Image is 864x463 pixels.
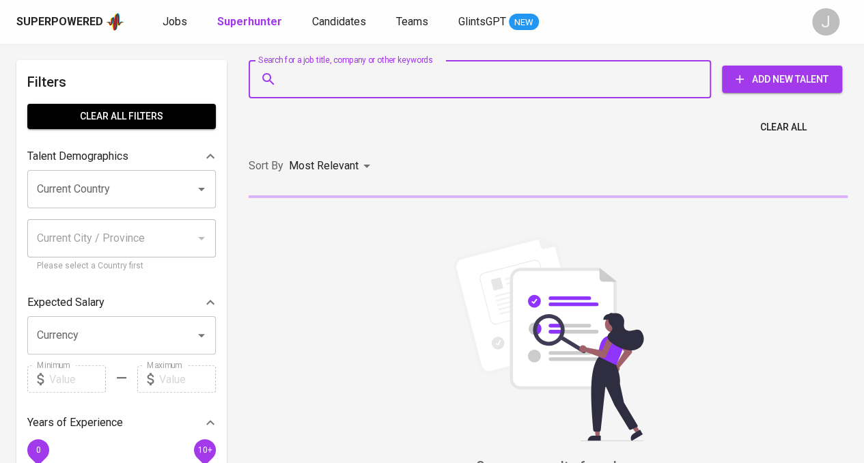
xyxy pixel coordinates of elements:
[163,15,187,28] span: Jobs
[197,445,212,455] span: 10+
[27,415,123,431] p: Years of Experience
[16,14,103,30] div: Superpowered
[396,15,428,28] span: Teams
[249,158,283,174] p: Sort By
[27,294,104,311] p: Expected Salary
[163,14,190,31] a: Jobs
[38,108,205,125] span: Clear All filters
[27,409,216,436] div: Years of Experience
[27,289,216,316] div: Expected Salary
[812,8,839,36] div: J
[106,12,124,32] img: app logo
[446,236,651,441] img: file_searching.svg
[312,15,366,28] span: Candidates
[27,104,216,129] button: Clear All filters
[159,365,216,393] input: Value
[396,14,431,31] a: Teams
[289,154,375,179] div: Most Relevant
[27,143,216,170] div: Talent Demographics
[458,14,539,31] a: GlintsGPT NEW
[217,14,285,31] a: Superhunter
[36,445,40,455] span: 0
[509,16,539,29] span: NEW
[458,15,506,28] span: GlintsGPT
[16,12,124,32] a: Superpoweredapp logo
[192,326,211,345] button: Open
[760,119,807,136] span: Clear All
[755,115,812,140] button: Clear All
[312,14,369,31] a: Candidates
[27,148,128,165] p: Talent Demographics
[37,259,206,273] p: Please select a Country first
[722,66,842,93] button: Add New Talent
[192,180,211,199] button: Open
[27,71,216,93] h6: Filters
[217,15,282,28] b: Superhunter
[49,365,106,393] input: Value
[289,158,359,174] p: Most Relevant
[733,71,831,88] span: Add New Talent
